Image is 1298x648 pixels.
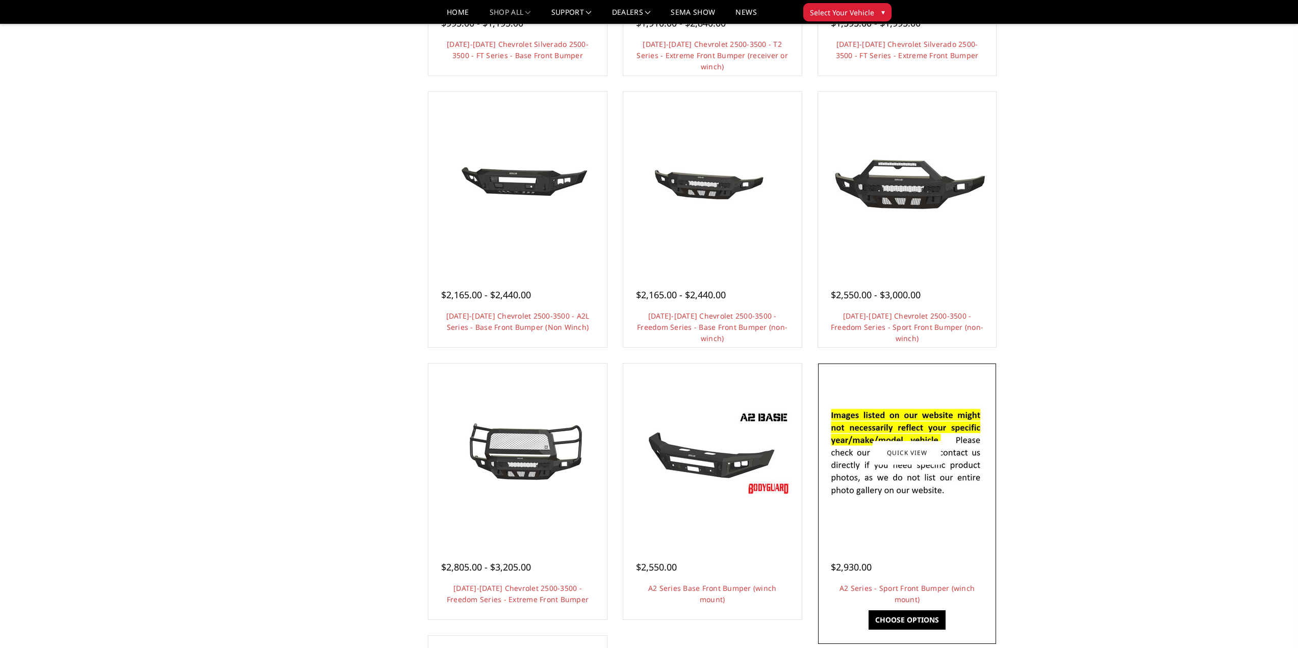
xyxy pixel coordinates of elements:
[821,94,994,268] a: 2020-2023 Chevrolet 2500-3500 - Freedom Series - Sport Front Bumper (non-winch)
[1247,599,1298,648] iframe: Chat Widget
[447,39,589,60] a: [DATE]-[DATE] Chevrolet Silverado 2500-3500 - FT Series - Base Front Bumper
[636,561,677,573] span: $2,550.00
[551,9,592,23] a: Support
[831,289,921,301] span: $2,550.00 - $3,000.00
[626,366,799,539] a: A2 Series Base Front Bumper (winch mount) A2 Series Base Front Bumper (winch mount)
[873,441,941,465] a: Quick view
[636,17,726,29] span: $1,910.00 - $2,840.00
[441,561,531,573] span: $2,805.00 - $3,205.00
[447,9,469,23] a: Home
[869,610,946,630] a: Choose Options
[825,397,988,508] img: A2 Series - Sport Front Bumper (winch mount)
[612,9,651,23] a: Dealers
[671,9,715,23] a: SEMA Show
[803,3,892,21] button: Select Your Vehicle
[831,311,983,343] a: [DATE]-[DATE] Chevrolet 2500-3500 - Freedom Series - Sport Front Bumper (non-winch)
[637,39,788,71] a: [DATE]-[DATE] Chevrolet 2500-3500 - T2 Series - Extreme Front Bumper (receiver or winch)
[836,39,979,60] a: [DATE]-[DATE] Chevrolet Silverado 2500-3500 - FT Series - Extreme Front Bumper
[831,17,921,29] span: $1,595.00 - $1,995.00
[446,311,590,332] a: [DATE]-[DATE] Chevrolet 2500-3500 - A2L Series - Base Front Bumper (Non Winch)
[490,9,531,23] a: shop all
[810,7,874,18] span: Select Your Vehicle
[821,366,994,539] a: A2 Series - Sport Front Bumper (winch mount) A2 Series - Sport Front Bumper (winch mount)
[831,561,872,573] span: $2,930.00
[447,583,589,604] a: [DATE]-[DATE] Chevrolet 2500-3500 - Freedom Series - Extreme Front Bumper
[839,583,975,604] a: A2 Series - Sport Front Bumper (winch mount)
[637,311,787,343] a: [DATE]-[DATE] Chevrolet 2500-3500 - Freedom Series - Base Front Bumper (non-winch)
[626,94,799,268] a: 2020-2023 Chevrolet 2500-3500 - Freedom Series - Base Front Bumper (non-winch) 2020-2023 Chevrole...
[735,9,756,23] a: News
[881,7,885,17] span: ▾
[431,366,604,539] a: 2020-2023 Chevrolet 2500-3500 - Freedom Series - Extreme Front Bumper 2020-2023 Chevrolet 2500-35...
[436,416,599,489] img: 2020-2023 Chevrolet 2500-3500 - Freedom Series - Extreme Front Bumper
[441,289,531,301] span: $2,165.00 - $2,440.00
[431,94,604,268] a: 2020-2023 Chevrolet 2500-3500 - A2L Series - Base Front Bumper (Non Winch) 2020 Chevrolet HD - Av...
[636,289,726,301] span: $2,165.00 - $2,440.00
[825,144,988,218] img: 2020-2023 Chevrolet 2500-3500 - Freedom Series - Sport Front Bumper (non-winch)
[441,17,523,29] span: $995.00 - $1,195.00
[648,583,777,604] a: A2 Series Base Front Bumper (winch mount)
